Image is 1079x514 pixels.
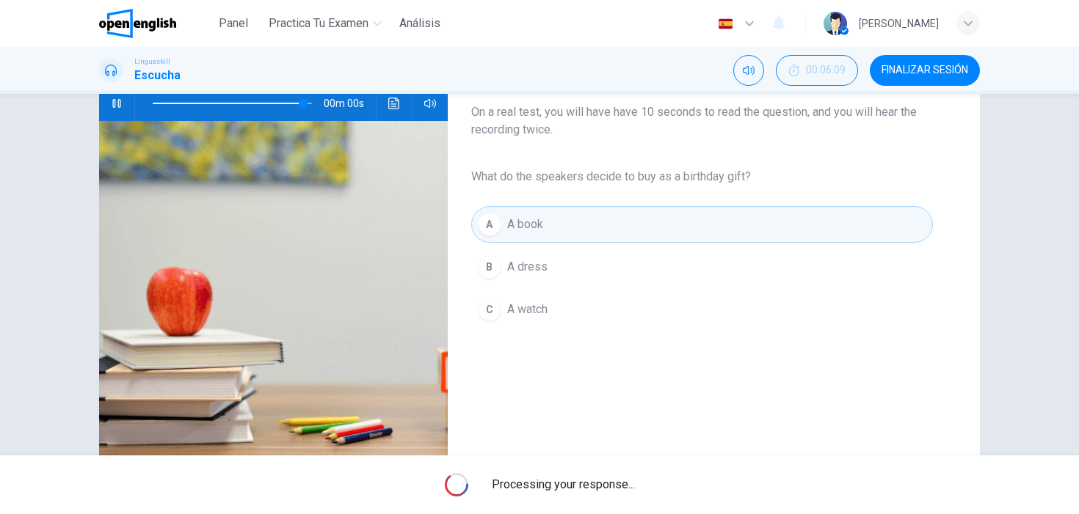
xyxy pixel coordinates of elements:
div: Ocultar [776,55,858,86]
span: A book [507,216,543,233]
span: Processing your response... [492,476,635,493]
span: Practica tu examen [269,15,368,32]
div: [PERSON_NAME] [859,15,939,32]
button: Panel [210,10,257,37]
button: FINALIZAR SESIÓN [870,55,980,86]
button: Análisis [393,10,446,37]
a: OpenEnglish logo [99,9,210,38]
button: Haz clic para ver la transcripción del audio [382,86,406,121]
span: FINALIZAR SESIÓN [882,65,968,76]
div: C [478,298,501,321]
span: What do the speakers decide to buy as a birthday gift? [471,168,933,186]
button: BA dress [471,249,933,285]
img: Profile picture [824,12,847,35]
span: A dress [507,258,548,276]
button: Practica tu examen [263,10,388,37]
button: AA book [471,206,933,243]
h1: Escucha [134,67,181,84]
img: Listen to this clip about a birthday gift. [99,121,448,478]
span: On a real test, you will have have 10 seconds to read the question, and you will hear the recordi... [471,103,933,139]
img: OpenEnglish logo [99,9,176,38]
img: es [716,18,735,29]
span: Panel [219,15,248,32]
span: A watch [507,301,548,318]
span: Análisis [399,15,440,32]
div: Silenciar [733,55,764,86]
span: Linguaskill [134,56,170,67]
span: 00:06:09 [806,65,846,76]
div: B [478,255,501,279]
button: 00:06:09 [776,55,858,86]
div: A [478,213,501,236]
button: CA watch [471,291,933,328]
span: 00m 00s [324,86,376,121]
